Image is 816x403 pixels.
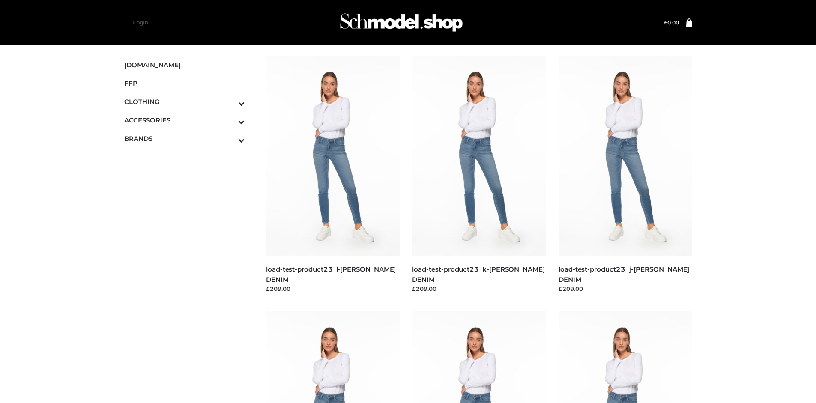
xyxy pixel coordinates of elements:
[412,284,546,293] div: £209.00
[559,265,689,283] a: load-test-product23_j-[PERSON_NAME] DENIM
[124,56,245,74] a: [DOMAIN_NAME]
[266,284,400,293] div: £209.00
[124,93,245,111] a: CLOTHINGToggle Submenu
[337,6,466,39] img: Schmodel Admin 964
[664,19,679,26] bdi: 0.00
[124,111,245,129] a: ACCESSORIESToggle Submenu
[215,129,245,148] button: Toggle Submenu
[124,60,245,70] span: [DOMAIN_NAME]
[266,265,396,283] a: load-test-product23_l-[PERSON_NAME] DENIM
[124,115,245,125] span: ACCESSORIES
[664,19,679,26] a: £0.00
[124,97,245,107] span: CLOTHING
[215,111,245,129] button: Toggle Submenu
[124,74,245,93] a: FFP
[124,134,245,143] span: BRANDS
[124,129,245,148] a: BRANDSToggle Submenu
[559,284,692,293] div: £209.00
[133,19,148,26] a: Login
[124,78,245,88] span: FFP
[412,265,544,283] a: load-test-product23_k-[PERSON_NAME] DENIM
[215,93,245,111] button: Toggle Submenu
[664,19,667,26] span: £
